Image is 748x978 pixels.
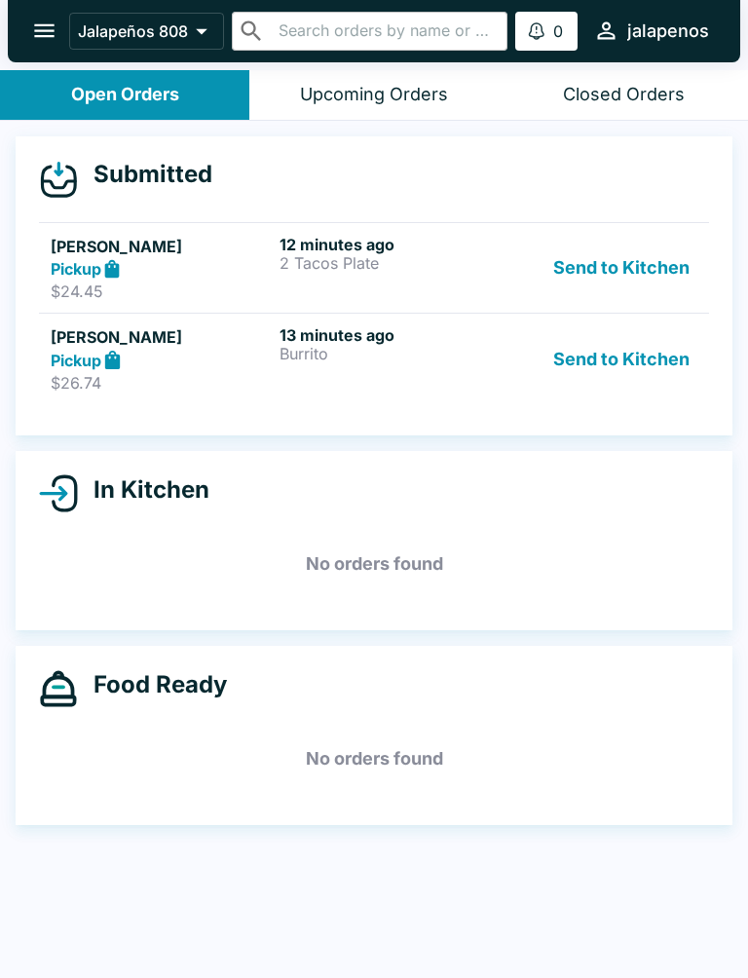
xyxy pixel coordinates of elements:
[78,475,209,505] h4: In Kitchen
[69,13,224,50] button: Jalapeños 808
[39,222,709,314] a: [PERSON_NAME]Pickup$24.4512 minutes ago2 Tacos PlateSend to Kitchen
[627,19,709,43] div: jalapenos
[51,282,272,301] p: $24.45
[51,259,101,279] strong: Pickup
[39,529,709,599] h5: No orders found
[39,724,709,794] h5: No orders found
[39,313,709,404] a: [PERSON_NAME]Pickup$26.7413 minutes agoBurritoSend to Kitchen
[553,21,563,41] p: 0
[19,6,69,56] button: open drawer
[280,345,501,362] p: Burrito
[51,325,272,349] h5: [PERSON_NAME]
[280,254,501,272] p: 2 Tacos Plate
[280,235,501,254] h6: 12 minutes ago
[273,18,499,45] input: Search orders by name or phone number
[563,84,685,106] div: Closed Orders
[545,325,697,393] button: Send to Kitchen
[280,325,501,345] h6: 13 minutes ago
[51,373,272,393] p: $26.74
[545,235,697,302] button: Send to Kitchen
[300,84,448,106] div: Upcoming Orders
[78,21,188,41] p: Jalapeños 808
[585,10,717,52] button: jalapenos
[51,235,272,258] h5: [PERSON_NAME]
[51,351,101,370] strong: Pickup
[71,84,179,106] div: Open Orders
[78,670,227,699] h4: Food Ready
[78,160,212,189] h4: Submitted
